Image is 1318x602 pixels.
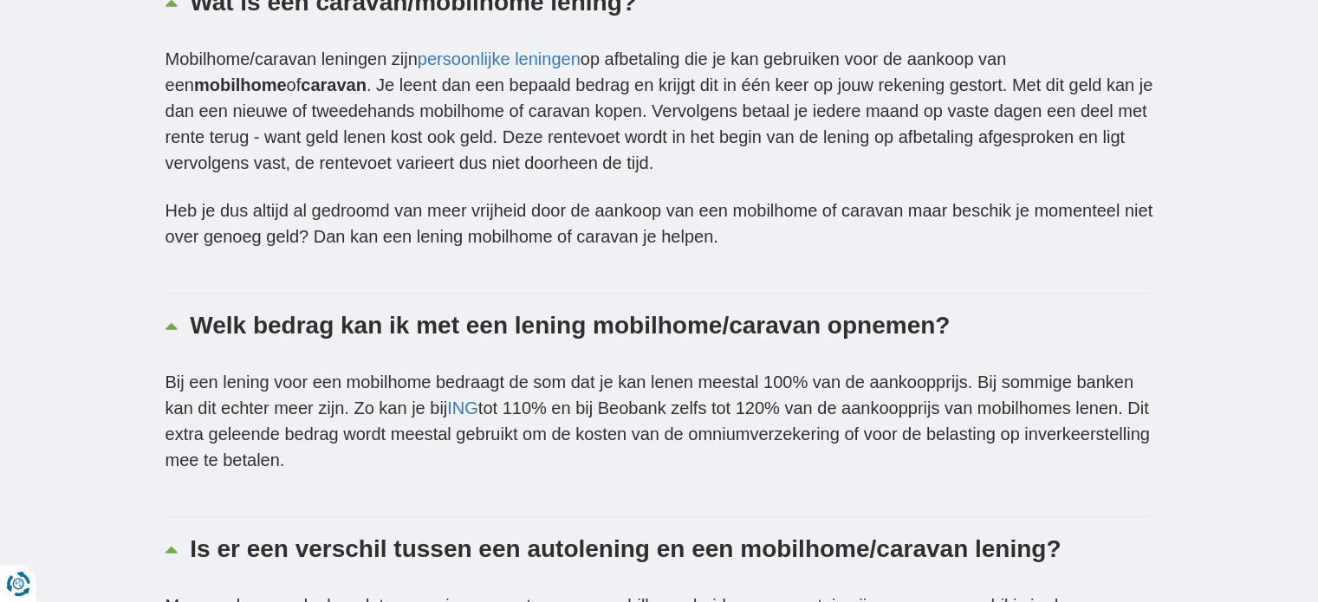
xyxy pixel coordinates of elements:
a: persoonlijke leningen [418,49,581,68]
a: Is er een verschil tussen een autolening en een mobilhome/caravan lening? [166,517,1153,579]
b: mobilhome [194,75,287,94]
p: Bij een lening voor een mobilhome bedraagt de som dat je kan lenen meestal 100% van de aankooppri... [166,369,1153,473]
p: Heb je dus altijd al gedroomd van meer vrijheid door de aankoop van een mobilhome of caravan maar... [166,197,1153,249]
b: caravan [301,75,367,94]
a: Welk bedrag kan ik met een lening mobilhome/caravan opnemen? [166,294,1153,356]
p: Mobilhome/caravan leningen zijn op afbetaling die je kan gebruiken voor de aankoop van een of . J... [166,46,1153,176]
a: ING [447,398,478,418]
